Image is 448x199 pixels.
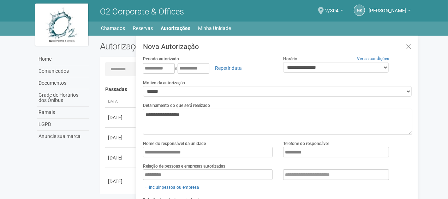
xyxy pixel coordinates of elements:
[100,7,184,17] span: O2 Corporate & Offices
[37,119,89,131] a: LGPD
[143,102,210,109] label: Detalhamento do que será realizado
[143,43,412,50] h3: Nova Autorização
[37,131,89,142] a: Anuncie sua marca
[143,62,273,74] div: a
[108,114,134,121] div: [DATE]
[108,178,134,185] div: [DATE]
[283,140,329,147] label: Telefone do responsável
[210,62,246,74] a: Repetir data
[37,77,89,89] a: Documentos
[105,87,408,92] h4: Passadas
[101,23,125,33] a: Chamados
[283,56,297,62] label: Horário
[369,9,411,14] a: [PERSON_NAME]
[37,65,89,77] a: Comunicados
[35,4,88,46] img: logo.jpg
[37,107,89,119] a: Ramais
[37,53,89,65] a: Home
[143,56,179,62] label: Período autorizado
[108,134,134,141] div: [DATE]
[354,5,365,16] a: GK
[143,183,201,191] a: Incluir pessoa ou empresa
[357,56,389,61] a: Ver as condições
[100,41,251,52] h2: Autorizações
[105,96,137,108] th: Data
[198,23,231,33] a: Minha Unidade
[143,140,206,147] label: Nome do responsável da unidade
[133,23,153,33] a: Reservas
[143,163,225,169] label: Relação de pessoas e empresas autorizadas
[161,23,191,33] a: Autorizações
[37,89,89,107] a: Grade de Horários dos Ônibus
[325,9,343,14] a: 2/304
[369,1,406,13] span: Gleice Kelly
[108,154,134,161] div: [DATE]
[143,80,185,86] label: Motivo da autorização
[325,1,339,13] span: 2/304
